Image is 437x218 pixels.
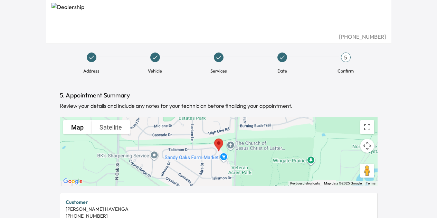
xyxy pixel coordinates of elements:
[148,68,162,74] span: Vehicle
[366,181,376,185] a: Terms (opens in new tab)
[66,206,372,212] div: [PERSON_NAME] HAVENGA
[290,181,320,186] button: Keyboard shortcuts
[360,120,374,134] button: Toggle fullscreen view
[66,199,88,205] strong: Customer
[51,32,386,41] div: [PHONE_NUMBER]
[60,91,378,100] h1: 5. Appointment Summary
[61,177,84,186] a: Open this area in Google Maps (opens a new window)
[277,68,287,74] span: Date
[83,68,99,74] span: Address
[360,164,374,178] button: Drag Pegman onto the map to open Street View
[60,102,378,110] div: Review your details and include any notes for your technician before finalizing your appointment.
[51,3,386,32] img: Dealership
[92,120,130,134] button: Show satellite imagery
[210,68,227,74] span: Services
[341,53,351,62] div: 5
[360,139,374,153] button: Map camera controls
[63,120,92,134] button: Show street map
[338,68,354,74] span: Confirm
[61,177,84,186] img: Google
[324,181,362,185] span: Map data ©2025 Google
